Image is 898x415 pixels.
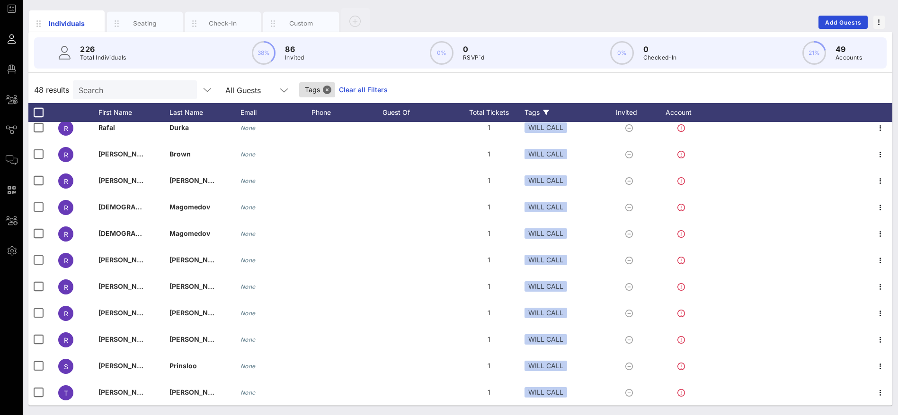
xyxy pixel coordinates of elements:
div: WILL CALL [525,228,567,239]
span: [PERSON_NAME] [98,176,154,184]
div: WILL CALL [525,334,567,345]
span: Rafal [98,123,115,131]
div: 1 [453,141,525,167]
span: R [64,336,68,344]
span: [PERSON_NAME] [98,335,154,343]
p: RSVP`d [463,53,484,62]
p: 0 [463,43,484,55]
div: Last Name [169,103,240,122]
span: Add Guests [825,19,862,26]
span: Durka [169,123,189,131]
span: R [64,124,68,132]
p: Accounts [836,53,862,62]
div: First Name [98,103,169,122]
p: Total Individuals [80,53,126,62]
span: Brown [169,150,191,158]
div: WILL CALL [525,122,567,133]
span: [DEMOGRAPHIC_DATA] [98,229,173,237]
div: WILL CALL [525,281,567,292]
span: [PERSON_NAME] [98,362,154,370]
p: 0 [643,43,677,55]
div: WILL CALL [525,361,567,371]
span: [PERSON_NAME] [169,309,225,317]
span: R [64,230,68,238]
i: None [240,389,256,396]
span: R [64,177,68,185]
i: None [240,310,256,317]
div: Account [657,103,709,122]
span: [PERSON_NAME] [98,282,154,290]
span: [PERSON_NAME] [98,388,154,396]
i: None [240,363,256,370]
div: Check-In [202,19,244,28]
span: R [64,257,68,265]
div: WILL CALL [525,387,567,398]
div: Email [240,103,311,122]
div: Invited [605,103,657,122]
p: 226 [80,43,126,55]
span: [PERSON_NAME] [169,388,225,396]
div: 1 [453,247,525,273]
div: All Guests [220,80,295,99]
div: WILL CALL [525,202,567,212]
span: [PERSON_NAME] [98,309,154,317]
span: [PERSON_NAME] [PERSON_NAME] [98,256,212,264]
div: WILL CALL [525,308,567,318]
span: R [64,204,68,212]
i: None [240,230,256,237]
div: All Guests [225,86,261,95]
div: 1 [453,353,525,379]
span: [PERSON_NAME] [169,335,225,343]
div: 1 [453,194,525,220]
button: Close [323,86,331,94]
div: WILL CALL [525,175,567,186]
div: Seating [124,19,166,28]
i: None [240,283,256,290]
div: Total Tickets [453,103,525,122]
i: None [240,204,256,211]
span: Magomedov [169,203,210,211]
span: S [64,363,68,371]
a: Clear all Filters [339,85,388,95]
button: Add Guests [818,16,868,29]
span: [PERSON_NAME] [169,256,225,264]
span: 48 results [34,84,69,95]
div: 1 [453,273,525,300]
span: T [64,389,68,397]
span: Magomedov [169,229,210,237]
div: 1 [453,326,525,353]
p: Checked-In [643,53,677,62]
div: 1 [453,220,525,247]
div: 1 [453,379,525,406]
span: R [64,310,68,318]
span: R [64,151,68,159]
div: Individuals [46,18,88,28]
i: None [240,257,256,264]
i: None [240,124,256,131]
span: [PERSON_NAME] [169,176,225,184]
p: 86 [285,43,304,55]
div: 1 [453,114,525,141]
div: Guest Of [382,103,453,122]
i: None [240,336,256,343]
p: 49 [836,43,862,55]
span: [PERSON_NAME] [169,282,225,290]
span: Prinsloo [169,362,197,370]
div: Custom [280,19,322,28]
p: Invited [285,53,304,62]
div: Tags [525,103,605,122]
span: Tags [305,82,329,97]
span: R [64,283,68,291]
div: 1 [453,167,525,194]
i: None [240,151,256,158]
div: Phone [311,103,382,122]
div: WILL CALL [525,255,567,265]
div: WILL CALL [525,149,567,159]
span: [PERSON_NAME] [98,150,154,158]
span: [DEMOGRAPHIC_DATA] [98,203,173,211]
div: 1 [453,300,525,326]
i: None [240,177,256,184]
